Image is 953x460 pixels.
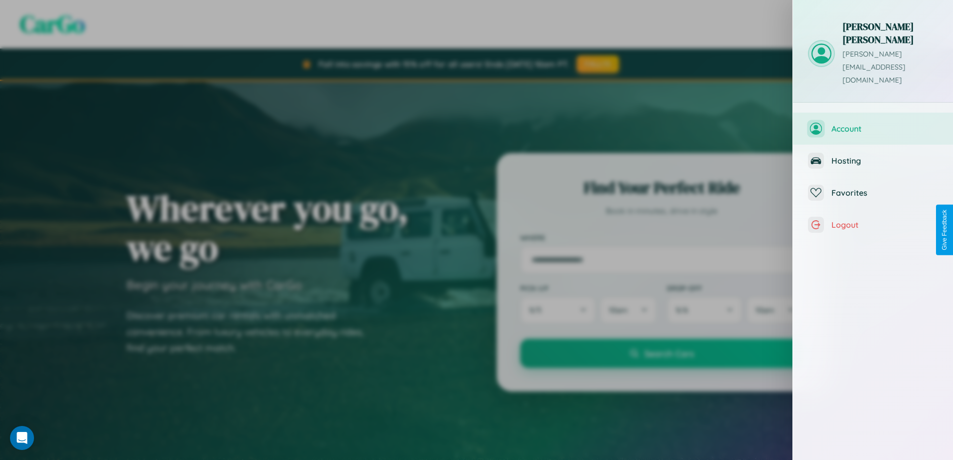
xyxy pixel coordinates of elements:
[842,48,938,87] p: [PERSON_NAME][EMAIL_ADDRESS][DOMAIN_NAME]
[793,177,953,209] button: Favorites
[10,426,34,450] div: Open Intercom Messenger
[793,145,953,177] button: Hosting
[831,188,938,198] span: Favorites
[831,220,938,230] span: Logout
[831,156,938,166] span: Hosting
[793,209,953,241] button: Logout
[831,124,938,134] span: Account
[842,20,938,46] h3: [PERSON_NAME] [PERSON_NAME]
[941,210,948,250] div: Give Feedback
[793,113,953,145] button: Account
